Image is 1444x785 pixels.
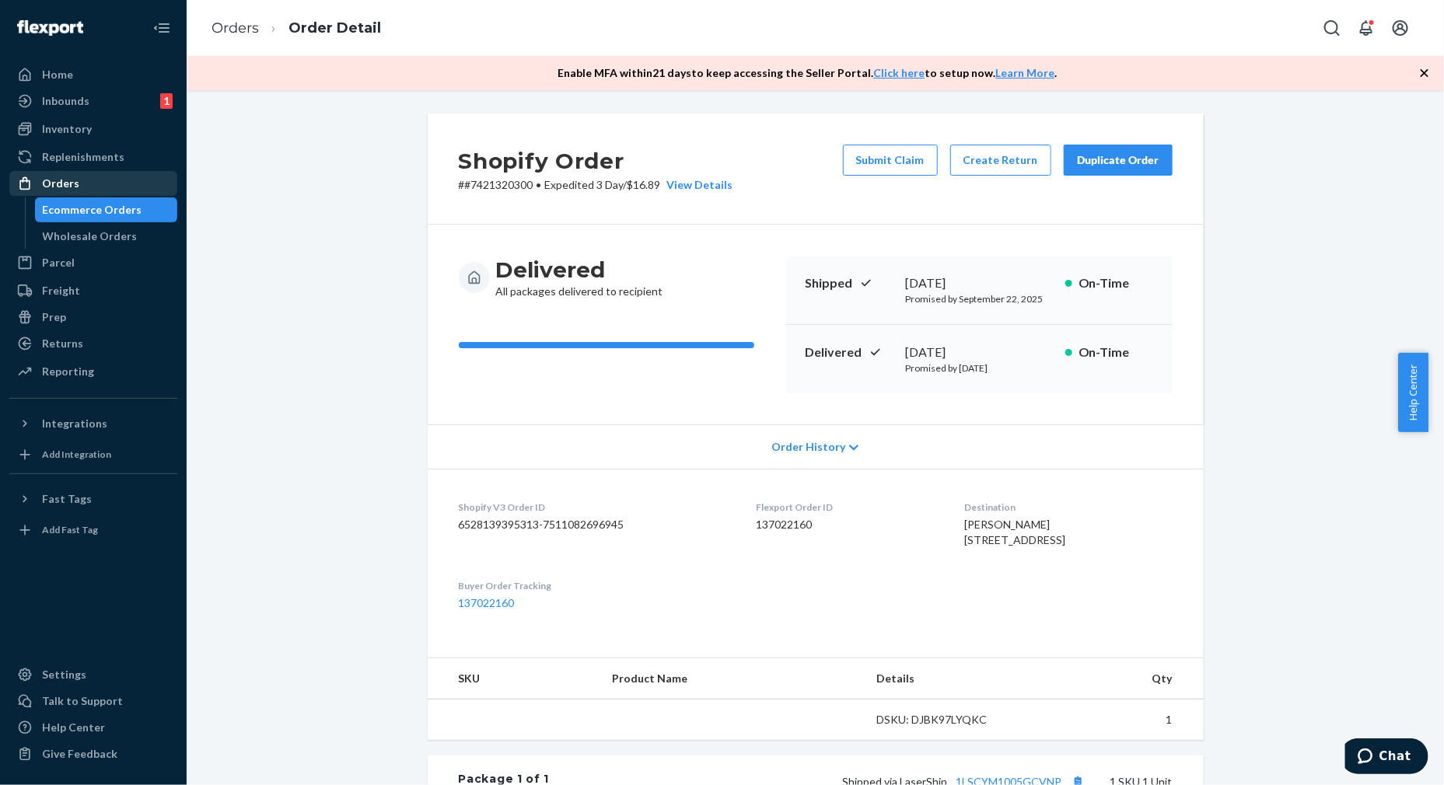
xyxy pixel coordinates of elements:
a: Add Integration [9,442,177,467]
div: Ecommerce Orders [43,202,142,218]
a: Freight [9,278,177,303]
img: Flexport logo [17,20,83,36]
div: Reporting [42,364,94,379]
h3: Delivered [496,256,663,284]
dd: 137022160 [756,517,939,532]
p: Enable MFA within 21 days to keep accessing the Seller Portal. to setup now. . [558,65,1058,81]
dt: Shopify V3 Order ID [459,501,731,514]
div: Help Center [42,720,105,735]
p: # #7421320300 / $16.89 [459,177,733,193]
iframe: Opens a widget where you can chat to one of our agents [1345,738,1428,777]
div: Inventory [42,121,92,137]
th: Details [865,658,1036,700]
a: Parcel [9,250,177,275]
span: [PERSON_NAME] [STREET_ADDRESS] [964,518,1065,546]
h2: Shopify Order [459,145,733,177]
dt: Flexport Order ID [756,501,939,514]
div: Talk to Support [42,693,123,709]
button: Talk to Support [9,689,177,713]
ol: breadcrumbs [199,5,393,51]
a: Help Center [9,715,177,740]
div: Inbounds [42,93,89,109]
button: Integrations [9,411,177,436]
a: Add Fast Tag [9,518,177,543]
div: Settings [42,667,86,682]
p: Promised by September 22, 2025 [906,292,1053,305]
span: • [537,178,542,191]
div: Wholesale Orders [43,229,138,244]
div: 1 [160,93,173,109]
div: Fast Tags [42,491,92,507]
a: Returns [9,331,177,356]
div: Orders [42,176,79,191]
button: Fast Tags [9,487,177,511]
button: Open account menu [1385,12,1416,44]
a: Orders [9,171,177,196]
th: SKU [428,658,600,700]
div: Parcel [42,255,75,270]
dt: Buyer Order Tracking [459,579,731,592]
dt: Destination [964,501,1172,514]
div: [DATE] [906,274,1053,292]
div: DSKU: DJBK97LYQKC [877,712,1023,727]
div: Home [42,67,73,82]
div: Freight [42,283,80,298]
a: Replenishments [9,145,177,169]
p: On-Time [1079,344,1154,361]
button: Give Feedback [9,741,177,766]
a: Order Detail [288,19,381,37]
a: Wholesale Orders [35,224,178,249]
span: Expedited 3 Day [545,178,624,191]
div: Add Fast Tag [42,523,98,536]
button: Open notifications [1351,12,1382,44]
div: Replenishments [42,149,124,165]
button: Help Center [1398,353,1428,432]
div: [DATE] [906,344,1053,361]
a: Click here [874,66,925,79]
p: Promised by [DATE] [906,361,1053,375]
span: Order History [771,439,845,455]
div: Returns [42,336,83,351]
p: Delivered [805,344,893,361]
dd: 6528139395313-7511082696945 [459,517,731,532]
button: Create Return [950,145,1051,176]
a: 137022160 [459,596,515,609]
td: 1 [1035,700,1203,741]
a: Inbounds1 [9,89,177,113]
button: Submit Claim [843,145,938,176]
button: Close Navigation [146,12,177,44]
p: Shipped [805,274,893,292]
button: View Details [661,177,733,193]
th: Qty [1035,658,1203,700]
a: Prep [9,305,177,330]
p: On-Time [1079,274,1154,292]
a: Learn More [996,66,1055,79]
div: All packages delivered to recipient [496,256,663,299]
div: Duplicate Order [1077,152,1159,168]
a: Ecommerce Orders [35,197,178,222]
a: Settings [9,662,177,687]
a: Reporting [9,359,177,384]
button: Duplicate Order [1064,145,1173,176]
a: Orders [212,19,259,37]
div: Give Feedback [42,746,117,762]
button: Open Search Box [1316,12,1348,44]
div: Prep [42,309,66,325]
div: Integrations [42,416,107,431]
div: Add Integration [42,448,111,461]
a: Inventory [9,117,177,141]
th: Product Name [600,658,864,700]
a: Home [9,62,177,87]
